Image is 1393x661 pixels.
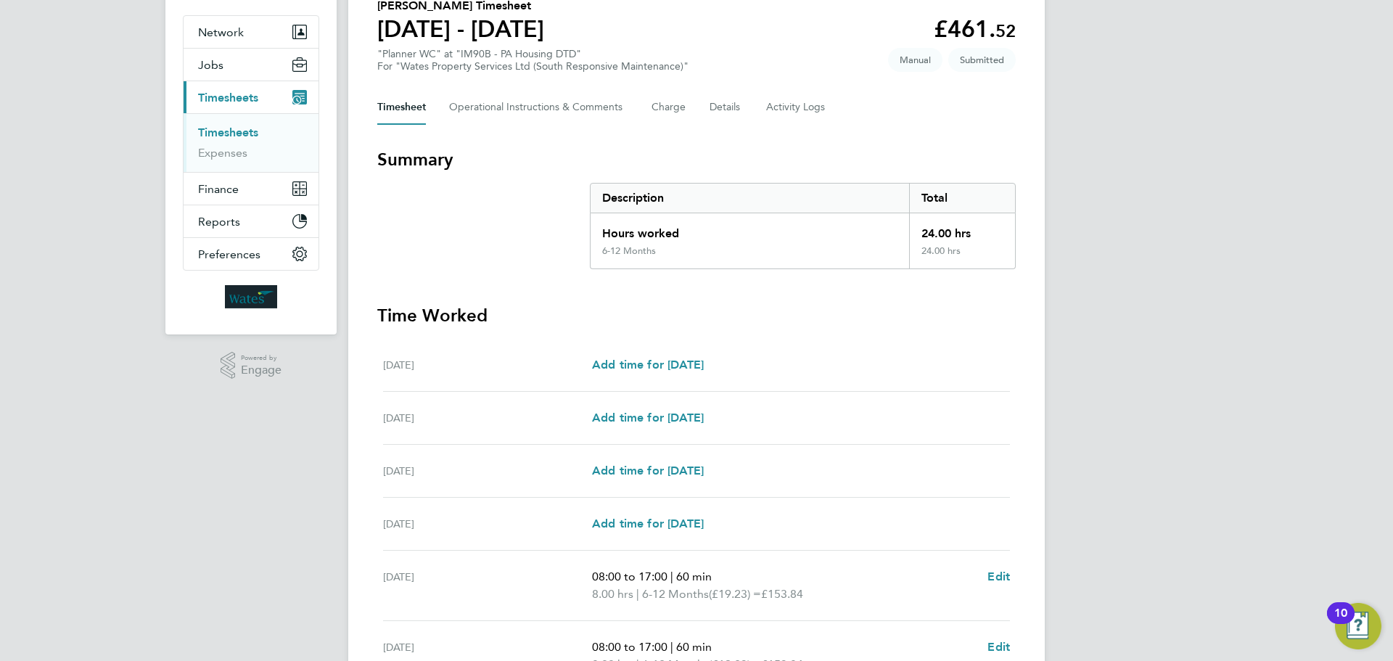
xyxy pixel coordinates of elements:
span: Reports [198,215,240,229]
a: Edit [987,639,1010,656]
span: This timesheet is Submitted. [948,48,1016,72]
span: 52 [995,20,1016,41]
div: Timesheets [184,113,319,172]
button: Timesheet [377,90,426,125]
div: [DATE] [383,409,592,427]
button: Finance [184,173,319,205]
a: Go to home page [183,285,319,308]
span: 8.00 hrs [592,587,633,601]
a: Powered byEngage [221,352,282,379]
button: Open Resource Center, 10 new notifications [1335,603,1381,649]
span: Preferences [198,247,260,261]
div: Hours worked [591,213,909,245]
span: Engage [241,364,282,377]
span: Add time for [DATE] [592,464,704,477]
div: [DATE] [383,515,592,533]
span: | [636,587,639,601]
div: 24.00 hrs [909,245,1015,268]
span: | [670,570,673,583]
span: 08:00 to 17:00 [592,640,667,654]
div: Description [591,184,909,213]
div: Total [909,184,1015,213]
span: 08:00 to 17:00 [592,570,667,583]
span: Edit [987,640,1010,654]
span: 6-12 Months [642,586,709,603]
div: For "Wates Property Services Ltd (South Responsive Maintenance)" [377,60,689,73]
span: | [670,640,673,654]
button: Jobs [184,49,319,81]
span: Network [198,25,244,39]
button: Details [710,90,743,125]
app-decimal: £461. [934,15,1016,43]
img: wates-logo-retina.png [225,285,277,308]
div: "Planner WC" at "IM90B - PA Housing DTD" [377,48,689,73]
div: [DATE] [383,356,592,374]
span: This timesheet was manually created. [888,48,942,72]
h3: Time Worked [377,304,1016,327]
span: Powered by [241,352,282,364]
a: Add time for [DATE] [592,409,704,427]
span: 60 min [676,570,712,583]
button: Network [184,16,319,48]
span: 60 min [676,640,712,654]
button: Activity Logs [766,90,827,125]
span: £153.84 [761,587,803,601]
a: Add time for [DATE] [592,515,704,533]
button: Charge [652,90,686,125]
a: Add time for [DATE] [592,462,704,480]
a: Timesheets [198,126,258,139]
button: Operational Instructions & Comments [449,90,628,125]
div: Summary [590,183,1016,269]
div: 10 [1334,613,1347,632]
button: Timesheets [184,81,319,113]
a: Add time for [DATE] [592,356,704,374]
span: Add time for [DATE] [592,358,704,371]
h3: Summary [377,148,1016,171]
h1: [DATE] - [DATE] [377,15,544,44]
a: Expenses [198,146,247,160]
span: Add time for [DATE] [592,517,704,530]
span: Edit [987,570,1010,583]
div: [DATE] [383,462,592,480]
span: Jobs [198,58,223,72]
div: [DATE] [383,568,592,603]
a: Edit [987,568,1010,586]
span: (£19.23) = [709,587,761,601]
span: Add time for [DATE] [592,411,704,424]
div: 24.00 hrs [909,213,1015,245]
div: 6-12 Months [602,245,656,257]
button: Preferences [184,238,319,270]
span: Finance [198,182,239,196]
span: Timesheets [198,91,258,104]
button: Reports [184,205,319,237]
